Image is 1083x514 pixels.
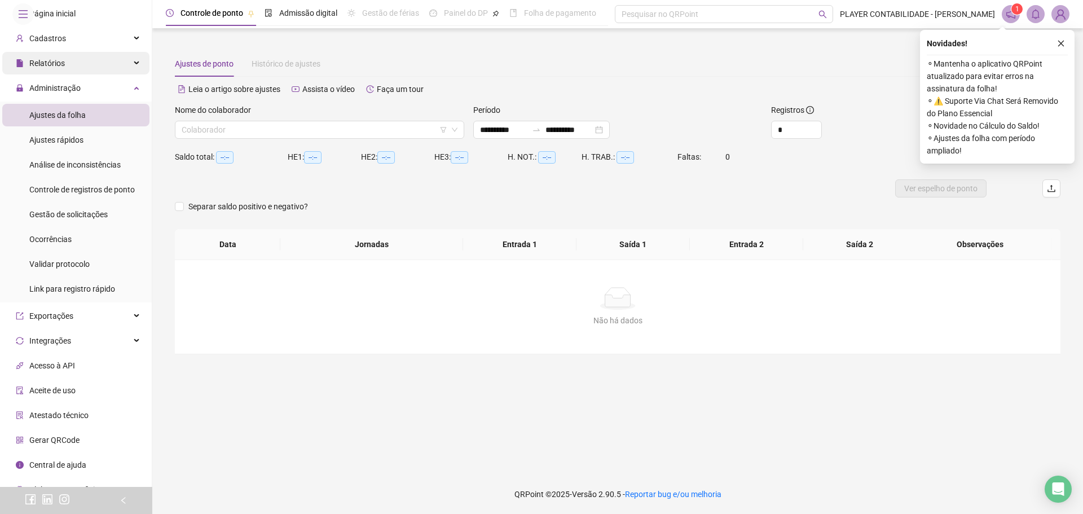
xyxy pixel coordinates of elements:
span: --:-- [304,151,322,164]
span: Folha de pagamento [524,8,596,17]
span: filter [440,126,447,133]
span: qrcode [16,436,24,444]
span: Observações [917,238,1043,251]
span: search [818,10,827,19]
span: lock [16,84,24,92]
span: solution [16,411,24,419]
span: Controle de ponto [180,8,243,17]
span: Versão [572,490,597,499]
span: user-add [16,34,24,42]
span: Atestado técnico [29,411,89,420]
span: api [16,362,24,370]
th: Entrada 1 [463,229,576,260]
span: Assista o vídeo [302,85,355,94]
span: Gestão de solicitações [29,210,108,219]
span: menu [18,9,28,19]
span: sun [347,9,355,17]
span: info-circle [806,106,814,114]
span: Registros [771,104,814,116]
span: down [451,126,458,133]
span: info-circle [16,461,24,469]
span: ⚬ Novidade no Cálculo do Saldo! [927,120,1068,132]
img: 88370 [1052,6,1069,23]
div: Saldo total: [175,151,288,164]
th: Saída 2 [803,229,917,260]
span: Gerar QRCode [29,436,80,445]
span: --:-- [377,151,395,164]
span: Validar protocolo [29,260,90,269]
span: linkedin [42,494,53,505]
span: Controle de registros de ponto [29,185,135,194]
th: Observações [908,229,1052,260]
span: ⚬ Mantenha o aplicativo QRPoint atualizado para evitar erros na assinatura da folha! [927,58,1068,95]
span: book [509,9,517,17]
span: export [16,312,24,320]
span: audit [16,386,24,394]
span: ⚬ Ajustes da folha com período ampliado! [927,132,1068,157]
span: Análise de inconsistências [29,160,121,169]
span: PLAYER CONTABILIDADE - [PERSON_NAME] [840,8,995,20]
span: to [532,125,541,134]
span: clock-circle [166,9,174,17]
span: Central de ajuda [29,460,86,469]
label: Nome do colaborador [175,104,258,116]
span: Ocorrências [29,235,72,244]
span: 0 [725,152,730,161]
span: left [120,497,127,504]
span: pushpin [248,10,254,17]
span: Exportações [29,311,73,320]
span: upload [1047,184,1056,193]
span: Separar saldo positivo e negativo? [184,200,312,213]
span: Admissão digital [279,8,337,17]
span: Relatórios [29,59,65,68]
span: facebook [25,494,36,505]
span: youtube [292,85,300,93]
th: Saída 1 [576,229,690,260]
span: dashboard [429,9,437,17]
span: Aceite de uso [29,386,76,395]
th: Jornadas [280,229,463,260]
span: Gestão de férias [362,8,419,17]
div: Não há dados [188,314,1047,327]
span: Ajustes da folha [29,111,86,120]
button: Ver espelho de ponto [895,179,987,197]
span: pushpin [492,10,499,17]
div: Open Intercom Messenger [1045,476,1072,503]
span: file-text [178,85,186,93]
span: Acesso à API [29,361,75,370]
span: sync [16,337,24,345]
span: swap-right [532,125,541,134]
span: --:-- [451,151,468,164]
span: Clube QR - Beneficios [29,485,103,494]
span: Reportar bug e/ou melhoria [625,490,721,499]
span: --:-- [216,151,234,164]
span: Ajustes rápidos [29,135,83,144]
span: history [366,85,374,93]
th: Data [175,229,280,260]
span: ⚬ ⚠️ Suporte Via Chat Será Removido do Plano Essencial [927,95,1068,120]
div: HE 1: [288,151,361,164]
span: Leia o artigo sobre ajustes [188,85,280,94]
span: file-done [265,9,272,17]
span: --:-- [617,151,634,164]
sup: 1 [1011,3,1023,15]
span: 1 [1015,5,1019,13]
div: H. NOT.: [508,151,582,164]
span: Ajustes de ponto [175,59,234,68]
div: HE 3: [434,151,508,164]
span: Histórico de ajustes [252,59,320,68]
span: Painel do DP [444,8,488,17]
div: HE 2: [361,151,434,164]
footer: QRPoint © 2025 - 2.90.5 - [152,475,1083,514]
span: --:-- [538,151,556,164]
div: H. TRAB.: [582,151,677,164]
label: Período [473,104,508,116]
th: Entrada 2 [690,229,803,260]
span: file [16,59,24,67]
span: Link para registro rápido [29,284,115,293]
span: Cadastros [29,34,66,43]
span: Página inicial [29,9,76,18]
span: Faltas: [677,152,703,161]
span: bell [1031,9,1041,19]
span: close [1057,39,1065,47]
